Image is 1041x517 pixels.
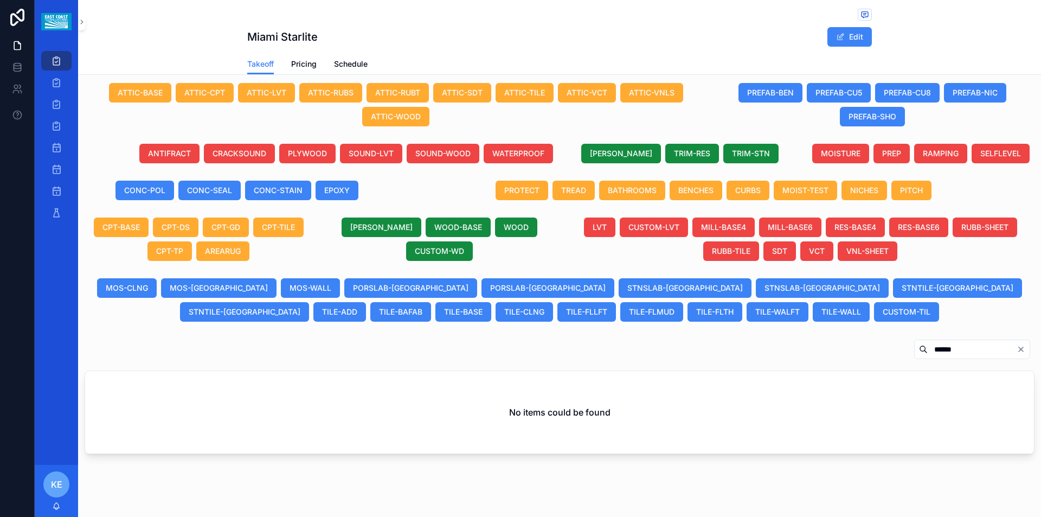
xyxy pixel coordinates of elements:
[247,29,318,44] h1: Miami Starlite
[826,218,885,237] button: RES-BASE4
[620,218,688,237] button: CUSTOM-LVT
[204,144,275,163] button: CRACKSOUND
[882,148,901,159] span: PREP
[496,181,548,200] button: PROTECT
[980,148,1021,159] span: SELFLEVEL
[567,87,607,98] span: ATTIC-VCT
[953,218,1017,237] button: RUBB-SHEET
[812,144,869,163] button: MOISTURE
[94,218,149,237] button: CPT-BASE
[840,107,905,126] button: PREFAB-SHO
[247,87,286,98] span: ATTIC-LVT
[772,246,787,257] span: SDT
[670,181,722,200] button: BENCHES
[813,302,870,322] button: TILE-WALL
[147,241,192,261] button: CPT-TP
[178,181,241,200] button: CONC-SEAL
[558,83,616,103] button: ATTIC-VCT
[898,222,940,233] span: RES-BASE6
[768,222,813,233] span: MILL-BASE6
[415,246,464,257] span: CUSTOM-WD
[196,241,249,261] button: AREARUG
[619,278,751,298] button: STNSLAB-[GEOGRAPHIC_DATA]
[504,185,539,196] span: PROTECT
[620,83,683,103] button: ATTIC-VNLS
[379,307,422,317] span: TILE-BAFAB
[156,246,183,257] span: CPT-TP
[893,278,1022,298] button: STNTILE-[GEOGRAPHIC_DATA]
[342,218,421,237] button: [PERSON_NAME]
[316,181,358,200] button: EPOXY
[161,278,277,298] button: MOS-[GEOGRAPHIC_DATA]
[584,218,615,237] button: LVT
[759,218,821,237] button: MILL-BASE6
[350,222,413,233] span: [PERSON_NAME]
[102,222,140,233] span: CPT-BASE
[279,144,336,163] button: PLYWOOD
[153,218,198,237] button: CPT-DS
[841,181,887,200] button: NICHES
[213,148,266,159] span: CRACKSOUND
[902,283,1013,293] span: STNTILE-[GEOGRAPHIC_DATA]
[712,246,750,257] span: RUBB-TILE
[834,222,876,233] span: RES-BASE4
[344,278,477,298] button: PORSLAB-[GEOGRAPHIC_DATA]
[774,181,837,200] button: MOIST-TEST
[109,83,171,103] button: ATTIC-BASE
[291,59,317,69] span: Pricing
[629,307,674,317] span: TILE-FLMUD
[203,218,249,237] button: CPT-GD
[732,148,770,159] span: TRIM-STN
[674,148,710,159] span: TRIM-RES
[139,144,200,163] button: ANTIFRACT
[435,302,491,322] button: TILE-BASE
[481,278,614,298] button: PORSLAB-[GEOGRAPHIC_DATA]
[557,302,616,322] button: TILE-FLLFT
[496,302,553,322] button: TILE-CLNG
[821,307,861,317] span: TILE-WALL
[308,87,354,98] span: ATTIC-RUBS
[106,283,148,293] span: MOS-CLNG
[349,148,394,159] span: SOUND-LVT
[727,181,769,200] button: CURBS
[692,218,755,237] button: MILL-BASE4
[678,185,714,196] span: BENCHES
[738,83,802,103] button: PREFAB-BEN
[492,148,544,159] span: WATERPROOF
[900,185,923,196] span: PITCH
[35,43,78,237] div: scrollable content
[581,144,661,163] button: [PERSON_NAME]
[552,181,595,200] button: TREAD
[747,87,794,98] span: PREFAB-BEN
[291,54,317,76] a: Pricing
[764,283,880,293] span: STNSLAB-[GEOGRAPHIC_DATA]
[961,222,1008,233] span: RUBB-SHEET
[211,222,240,233] span: CPT-GD
[827,27,872,47] button: Edit
[629,87,674,98] span: ATTIC-VNLS
[247,54,274,75] a: Takeoff
[891,181,931,200] button: PITCH
[874,302,939,322] button: CUSTOM-TIL
[800,241,833,261] button: VCT
[1017,345,1030,354] button: Clear
[846,246,889,257] span: VNL-SHEET
[665,144,719,163] button: TRIM-RES
[703,241,759,261] button: RUBB-TILE
[944,83,1006,103] button: PREFAB-NIC
[115,181,174,200] button: CONC-POL
[593,222,607,233] span: LVT
[849,111,896,122] span: PREFAB-SHO
[687,302,742,322] button: TILE-FLTH
[281,278,340,298] button: MOS-WALL
[407,144,479,163] button: SOUND-WOOD
[496,83,554,103] button: ATTIC-TILE
[763,241,796,261] button: SDT
[406,241,473,261] button: CUSTOM-WD
[504,222,529,233] span: WOOD
[883,307,930,317] span: CUSTOM-TIL
[205,246,241,257] span: AREARUG
[608,185,657,196] span: BATHROOMS
[914,144,967,163] button: RAMPING
[620,302,683,322] button: TILE-FLMUD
